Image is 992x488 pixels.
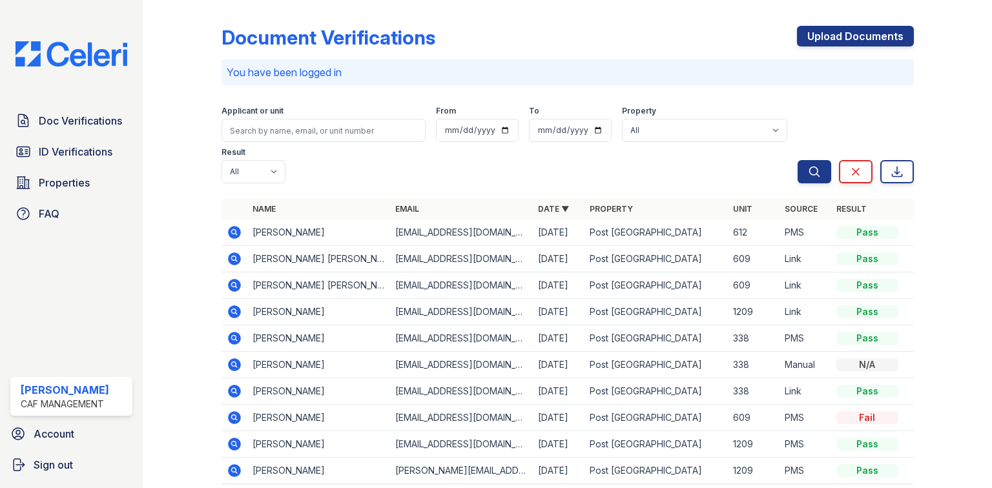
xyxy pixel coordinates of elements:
[222,119,426,142] input: Search by name, email, or unit number
[533,272,584,299] td: [DATE]
[533,246,584,272] td: [DATE]
[247,458,390,484] td: [PERSON_NAME]
[780,431,831,458] td: PMS
[10,108,132,134] a: Doc Verifications
[10,201,132,227] a: FAQ
[728,378,780,405] td: 338
[836,358,898,371] div: N/A
[21,382,109,398] div: [PERSON_NAME]
[10,139,132,165] a: ID Verifications
[728,246,780,272] td: 609
[247,272,390,299] td: [PERSON_NAME] [PERSON_NAME]
[836,385,898,398] div: Pass
[584,272,727,299] td: Post [GEOGRAPHIC_DATA]
[227,65,909,80] p: You have been logged in
[533,352,584,378] td: [DATE]
[390,378,533,405] td: [EMAIL_ADDRESS][DOMAIN_NAME]
[584,219,727,246] td: Post [GEOGRAPHIC_DATA]
[222,26,435,49] div: Document Verifications
[10,170,132,196] a: Properties
[222,106,284,116] label: Applicant or unit
[5,421,138,447] a: Account
[5,41,138,66] img: CE_Logo_Blue-a8612792a0a2168367f1c8372b55b34899dd931a85d93a1a3d3e32e68fde9ad4.png
[728,431,780,458] td: 1209
[836,438,898,451] div: Pass
[34,426,74,442] span: Account
[728,458,780,484] td: 1209
[836,204,867,214] a: Result
[590,204,633,214] a: Property
[247,405,390,431] td: [PERSON_NAME]
[222,147,245,158] label: Result
[780,219,831,246] td: PMS
[5,452,138,478] a: Sign out
[780,378,831,405] td: Link
[584,458,727,484] td: Post [GEOGRAPHIC_DATA]
[780,352,831,378] td: Manual
[533,378,584,405] td: [DATE]
[390,272,533,299] td: [EMAIL_ADDRESS][DOMAIN_NAME]
[533,325,584,352] td: [DATE]
[247,219,390,246] td: [PERSON_NAME]
[780,272,831,299] td: Link
[34,457,73,473] span: Sign out
[780,405,831,431] td: PMS
[533,219,584,246] td: [DATE]
[253,204,276,214] a: Name
[733,204,752,214] a: Unit
[390,458,533,484] td: [PERSON_NAME][EMAIL_ADDRESS][DOMAIN_NAME]
[836,305,898,318] div: Pass
[247,378,390,405] td: [PERSON_NAME]
[390,299,533,325] td: [EMAIL_ADDRESS][DOMAIN_NAME]
[836,332,898,345] div: Pass
[533,299,584,325] td: [DATE]
[780,299,831,325] td: Link
[529,106,539,116] label: To
[797,26,914,46] a: Upload Documents
[836,226,898,239] div: Pass
[39,206,59,221] span: FAQ
[780,458,831,484] td: PMS
[39,113,122,128] span: Doc Verifications
[728,325,780,352] td: 338
[785,204,818,214] a: Source
[395,204,419,214] a: Email
[780,325,831,352] td: PMS
[390,325,533,352] td: [EMAIL_ADDRESS][DOMAIN_NAME]
[836,279,898,292] div: Pass
[533,458,584,484] td: [DATE]
[728,272,780,299] td: 609
[584,352,727,378] td: Post [GEOGRAPHIC_DATA]
[728,352,780,378] td: 338
[728,405,780,431] td: 609
[39,144,112,159] span: ID Verifications
[533,405,584,431] td: [DATE]
[390,352,533,378] td: [EMAIL_ADDRESS][DOMAIN_NAME]
[247,431,390,458] td: [PERSON_NAME]
[728,299,780,325] td: 1209
[21,398,109,411] div: CAF Management
[584,405,727,431] td: Post [GEOGRAPHIC_DATA]
[836,411,898,424] div: Fail
[390,431,533,458] td: [EMAIL_ADDRESS][DOMAIN_NAME]
[247,352,390,378] td: [PERSON_NAME]
[533,431,584,458] td: [DATE]
[247,246,390,272] td: [PERSON_NAME] [PERSON_NAME]
[39,175,90,190] span: Properties
[436,106,456,116] label: From
[584,246,727,272] td: Post [GEOGRAPHIC_DATA]
[584,325,727,352] td: Post [GEOGRAPHIC_DATA]
[247,325,390,352] td: [PERSON_NAME]
[836,464,898,477] div: Pass
[836,252,898,265] div: Pass
[247,299,390,325] td: [PERSON_NAME]
[390,405,533,431] td: [EMAIL_ADDRESS][DOMAIN_NAME]
[728,219,780,246] td: 612
[584,378,727,405] td: Post [GEOGRAPHIC_DATA]
[390,246,533,272] td: [EMAIL_ADDRESS][DOMAIN_NAME]
[780,246,831,272] td: Link
[584,299,727,325] td: Post [GEOGRAPHIC_DATA]
[622,106,656,116] label: Property
[390,219,533,246] td: [EMAIL_ADDRESS][DOMAIN_NAME]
